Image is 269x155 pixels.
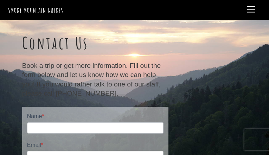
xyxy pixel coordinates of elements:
[244,3,258,17] a: Menu
[8,6,63,15] a: Smoky Mountain Guides
[22,33,169,53] h1: Contact Us
[27,141,164,151] label: Email
[22,61,169,98] p: Book a trip or get more information. Fill out the form below and let us know how we can help you!...
[27,112,164,122] label: Name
